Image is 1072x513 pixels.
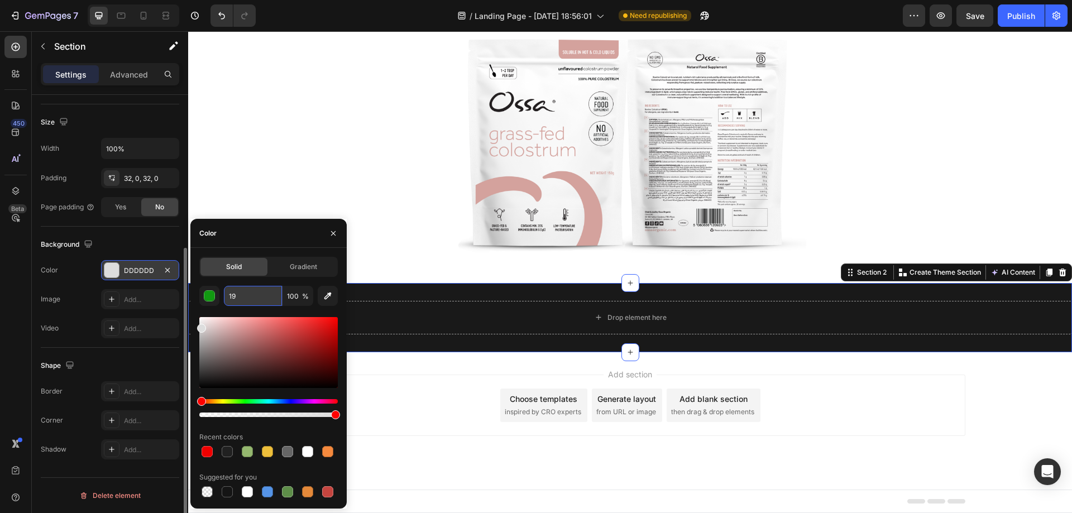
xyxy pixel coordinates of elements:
div: Add... [124,387,176,397]
div: Border [41,386,63,396]
button: AI Content [800,234,849,248]
button: Delete element [41,487,179,505]
div: Publish [1007,10,1035,22]
span: Add section [415,337,468,349]
button: Save [956,4,993,27]
div: Open Intercom Messenger [1034,458,1061,485]
div: Shape [41,358,76,373]
div: Shadow [41,444,66,454]
div: Color [41,265,58,275]
span: from URL or image [408,376,468,386]
iframe: Design area [188,31,1072,513]
div: Background [41,237,95,252]
p: Section [54,40,146,53]
div: Delete element [79,489,141,502]
button: 7 [4,4,83,27]
div: Undo/Redo [210,4,256,27]
span: Need republishing [630,11,687,21]
span: Solid [226,262,242,272]
span: / [470,10,472,22]
span: Gradient [290,262,317,272]
p: 7 [73,9,78,22]
div: Width [41,143,59,154]
div: Section 2 [667,236,701,246]
div: DDDDDD [124,266,156,276]
span: Save [966,11,984,21]
span: No [155,202,164,212]
p: Advanced [110,69,148,80]
div: Suggested for you [199,472,257,482]
div: Hue [199,399,338,404]
div: Add blank section [491,362,559,373]
div: Add... [124,295,176,305]
span: inspired by CRO experts [317,376,393,386]
div: Add... [124,324,176,334]
div: Drop element here [419,282,478,291]
div: Generate layout [409,362,468,373]
div: Padding [41,173,66,183]
span: Landing Page - [DATE] 18:56:01 [475,10,592,22]
div: Add... [124,416,176,426]
p: Create Theme Section [721,236,793,246]
input: Auto [102,138,179,159]
div: Corner [41,415,63,425]
div: 450 [11,119,27,128]
p: Settings [55,69,87,80]
input: Eg: FFFFFF [224,286,282,306]
div: Video [41,323,59,333]
div: Choose templates [322,362,389,373]
div: Color [199,228,217,238]
div: Image [41,294,60,304]
div: Beta [8,204,27,213]
span: Yes [115,202,126,212]
span: then drag & drop elements [483,376,566,386]
div: Size [41,115,70,130]
div: Recent colors [199,432,243,442]
div: 32, 0, 32, 0 [124,174,176,184]
button: Publish [998,4,1045,27]
div: Page padding [41,202,95,212]
div: Add... [124,445,176,455]
span: % [302,291,309,301]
